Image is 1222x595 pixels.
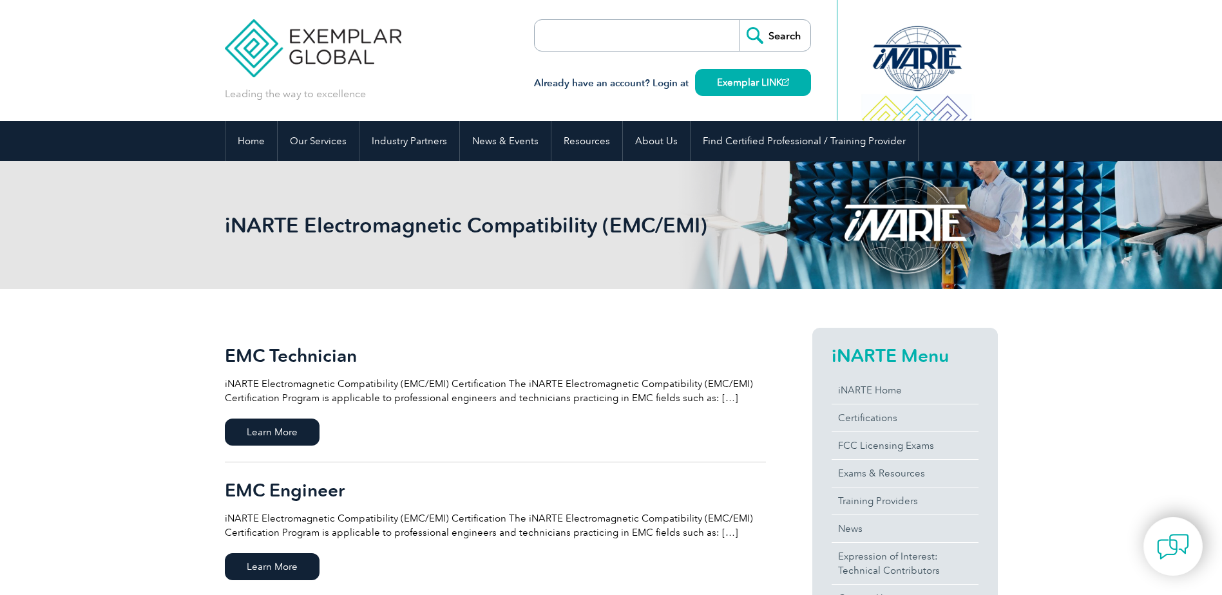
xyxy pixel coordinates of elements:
p: iNARTE Electromagnetic Compatibility (EMC/EMI) Certification The iNARTE Electromagnetic Compatibi... [225,511,766,540]
a: Home [225,121,277,161]
h2: EMC Technician [225,345,766,366]
p: Leading the way to excellence [225,87,366,101]
a: Industry Partners [359,121,459,161]
a: Training Providers [832,487,979,515]
a: Exams & Resources [832,460,979,487]
img: contact-chat.png [1157,531,1189,563]
a: Expression of Interest:Technical Contributors [832,543,979,584]
h1: iNARTE Electromagnetic Compatibility (EMC/EMI) [225,212,720,238]
a: News & Events [460,121,551,161]
a: FCC Licensing Exams [832,432,979,459]
img: open_square.png [782,79,789,86]
a: About Us [623,121,690,161]
span: Learn More [225,419,320,446]
a: Certifications [832,404,979,431]
a: Our Services [278,121,359,161]
h2: iNARTE Menu [832,345,979,366]
a: iNARTE Home [832,377,979,404]
p: iNARTE Electromagnetic Compatibility (EMC/EMI) Certification The iNARTE Electromagnetic Compatibi... [225,377,766,405]
a: Resources [551,121,622,161]
a: Find Certified Professional / Training Provider [691,121,918,161]
span: Learn More [225,553,320,580]
h3: Already have an account? Login at [534,75,811,91]
h2: EMC Engineer [225,480,766,500]
a: EMC Technician iNARTE Electromagnetic Compatibility (EMC/EMI) Certification The iNARTE Electromag... [225,328,766,462]
input: Search [740,20,810,51]
a: News [832,515,979,542]
a: Exemplar LINK [695,69,811,96]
